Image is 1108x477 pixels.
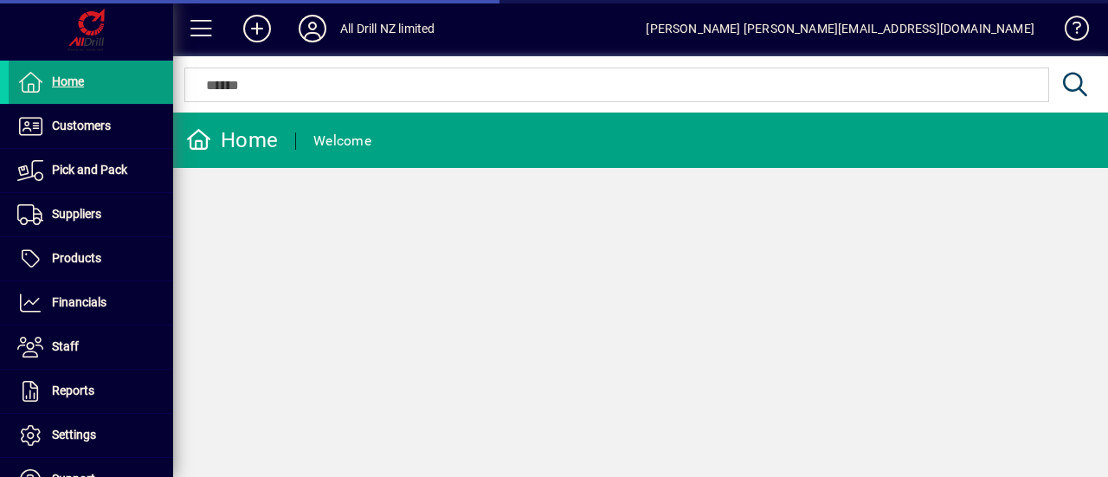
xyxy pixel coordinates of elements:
span: Products [52,251,101,265]
span: Pick and Pack [52,163,127,177]
div: Home [186,126,278,154]
a: Products [9,237,173,280]
div: Welcome [313,127,371,155]
span: Customers [52,119,111,132]
a: Pick and Pack [9,149,173,192]
span: Financials [52,295,106,309]
a: Knowledge Base [1052,3,1086,60]
span: Reports [52,384,94,397]
button: Add [229,13,285,44]
a: Customers [9,105,173,148]
a: Staff [9,326,173,369]
div: All Drill NZ limited [340,15,435,42]
a: Settings [9,414,173,457]
span: Suppliers [52,207,101,221]
span: Home [52,74,84,88]
a: Reports [9,370,173,413]
button: Profile [285,13,340,44]
span: Staff [52,339,79,353]
a: Financials [9,281,173,325]
span: Settings [52,428,96,442]
div: [PERSON_NAME] [PERSON_NAME][EMAIL_ADDRESS][DOMAIN_NAME] [646,15,1034,42]
a: Suppliers [9,193,173,236]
